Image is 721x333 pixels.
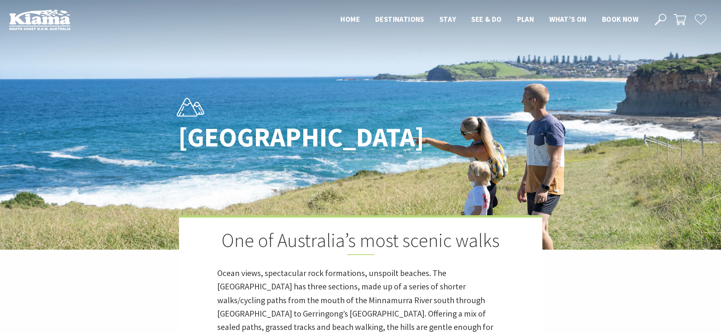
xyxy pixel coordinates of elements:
h2: One of Australia’s most scenic walks [217,229,504,255]
span: Home [340,15,360,24]
span: Stay [439,15,456,24]
span: What’s On [549,15,587,24]
span: Plan [517,15,534,24]
span: See & Do [471,15,501,24]
nav: Main Menu [333,13,646,26]
span: Destinations [375,15,424,24]
h1: [GEOGRAPHIC_DATA] [178,122,394,152]
span: Book now [602,15,638,24]
img: Kiama Logo [9,9,70,30]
